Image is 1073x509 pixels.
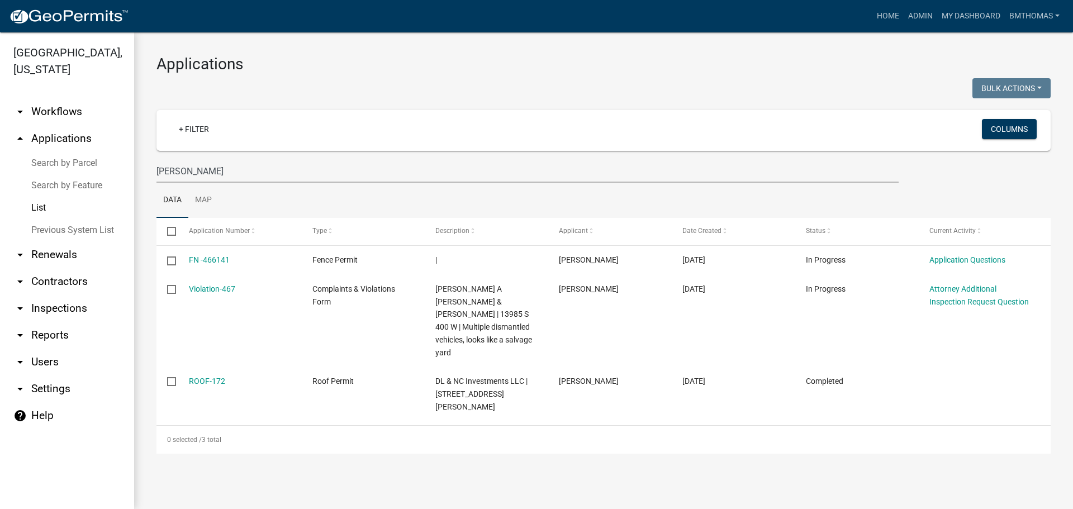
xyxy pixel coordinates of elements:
[435,255,437,264] span: |
[682,377,705,386] span: 06/24/2024
[189,255,230,264] a: FN -466141
[929,255,1005,264] a: Application Questions
[13,248,27,261] i: arrow_drop_down
[672,218,795,245] datatable-header-cell: Date Created
[929,227,976,235] span: Current Activity
[312,284,395,306] span: Complaints & Violations Form
[559,255,619,264] span: Melissa
[682,255,705,264] span: 08/19/2025
[301,218,425,245] datatable-header-cell: Type
[425,218,548,245] datatable-header-cell: Description
[156,160,899,183] input: Search for applications
[13,382,27,396] i: arrow_drop_down
[682,284,705,293] span: 04/03/2025
[13,302,27,315] i: arrow_drop_down
[312,227,327,235] span: Type
[806,255,846,264] span: In Progress
[167,436,202,444] span: 0 selected /
[435,377,528,411] span: DL & NC Investments LLC | 1149 BARKSDALE AVE
[13,105,27,118] i: arrow_drop_down
[559,377,619,386] span: Ronal Lopez
[795,218,919,245] datatable-header-cell: Status
[156,426,1051,454] div: 3 total
[919,218,1042,245] datatable-header-cell: Current Activity
[682,227,721,235] span: Date Created
[188,183,219,218] a: Map
[435,227,469,235] span: Description
[189,377,225,386] a: ROOF-172
[559,227,588,235] span: Applicant
[937,6,1005,27] a: My Dashboard
[972,78,1051,98] button: Bulk Actions
[13,132,27,145] i: arrow_drop_up
[1005,6,1064,27] a: bmthomas
[189,227,250,235] span: Application Number
[806,227,825,235] span: Status
[178,218,301,245] datatable-header-cell: Application Number
[806,284,846,293] span: In Progress
[904,6,937,27] a: Admin
[156,218,178,245] datatable-header-cell: Select
[13,409,27,422] i: help
[559,284,619,293] span: Brooklyn Thomas
[13,275,27,288] i: arrow_drop_down
[435,284,532,357] span: Quiroz, Esteban A Lopez & Melissa Lopez | 13985 S 400 W | Multiple dismantled vehicles, looks lik...
[312,377,354,386] span: Roof Permit
[982,119,1037,139] button: Columns
[170,119,218,139] a: + Filter
[189,284,235,293] a: Violation-467
[13,329,27,342] i: arrow_drop_down
[13,355,27,369] i: arrow_drop_down
[156,183,188,218] a: Data
[312,255,358,264] span: Fence Permit
[806,377,843,386] span: Completed
[156,55,1051,74] h3: Applications
[548,218,672,245] datatable-header-cell: Applicant
[929,284,1029,306] a: Attorney Additional Inspection Request Question
[872,6,904,27] a: Home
